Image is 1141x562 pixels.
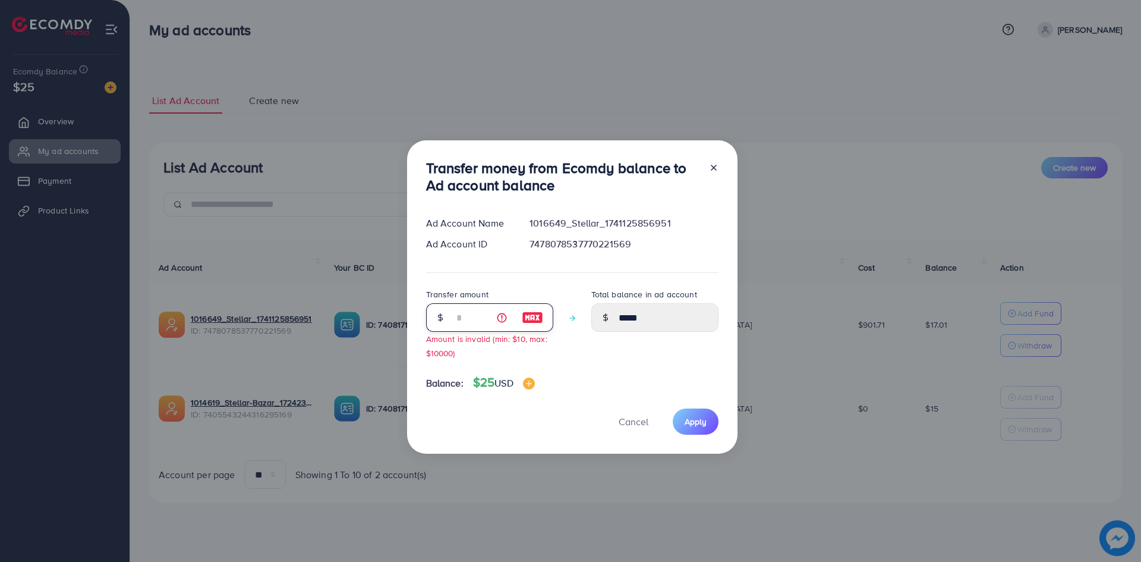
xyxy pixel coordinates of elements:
label: Total balance in ad account [591,288,697,300]
span: Apply [685,416,707,428]
span: USD [494,376,513,390]
img: image [523,378,535,390]
img: image [522,310,543,325]
small: Amount is invalid (min: $10, max: $10000) [426,333,547,358]
span: Balance: [426,376,464,390]
h4: $25 [473,375,535,390]
div: Ad Account Name [417,216,521,230]
button: Cancel [604,409,663,434]
button: Apply [673,409,718,434]
h3: Transfer money from Ecomdy balance to Ad account balance [426,159,699,194]
label: Transfer amount [426,288,488,300]
span: Cancel [619,415,648,428]
div: 7478078537770221569 [520,237,727,251]
div: 1016649_Stellar_1741125856951 [520,216,727,230]
div: Ad Account ID [417,237,521,251]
